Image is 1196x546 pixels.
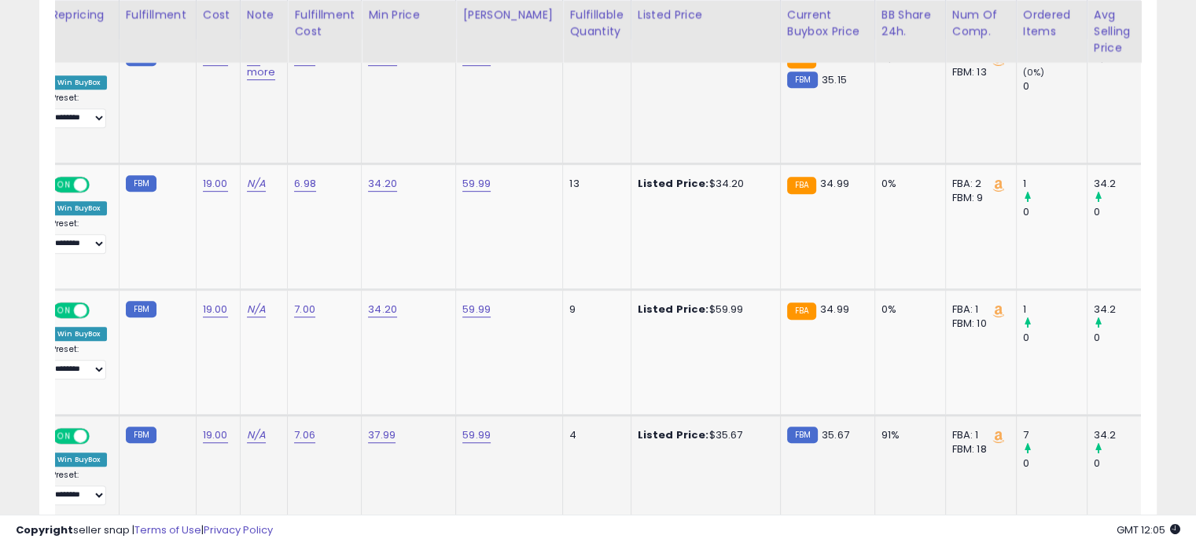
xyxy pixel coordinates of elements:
[126,7,190,24] div: Fulfillment
[1094,177,1157,191] div: 34.2
[203,302,228,317] a: 19.00
[787,71,818,88] small: FBM
[126,175,156,192] small: FBM
[638,302,768,317] div: $59.99
[569,428,618,442] div: 4
[368,427,396,443] a: 37.99
[51,344,107,379] div: Preset:
[952,177,1004,191] div: FBA: 2
[51,93,107,128] div: Preset:
[881,302,933,317] div: 0%
[368,7,449,24] div: Min Price
[1023,205,1087,219] div: 0
[1094,205,1157,219] div: 0
[87,178,112,192] span: OFF
[247,427,266,443] a: N/A
[881,428,933,442] div: 91%
[462,7,556,24] div: [PERSON_NAME]
[294,302,315,317] a: 7.00
[294,427,315,443] a: 7.06
[51,453,107,467] div: Win BuyBox
[462,427,491,443] a: 59.99
[51,218,107,254] div: Preset:
[87,429,112,442] span: OFF
[952,442,1004,456] div: FBM: 18
[203,176,228,192] a: 19.00
[881,177,933,191] div: 0%
[51,7,112,24] div: Repricing
[1094,7,1151,57] div: Avg Selling Price
[1023,302,1087,317] div: 1
[368,176,397,192] a: 34.20
[569,177,618,191] div: 13
[820,302,849,317] span: 34.99
[638,7,774,24] div: Listed Price
[51,470,107,505] div: Preset:
[638,428,768,442] div: $35.67
[638,302,709,317] b: Listed Price:
[820,176,849,191] span: 34.99
[1023,331,1087,345] div: 0
[822,72,847,87] span: 35.15
[54,178,74,192] span: ON
[294,7,355,40] div: Fulfillment Cost
[54,429,74,442] span: ON
[462,302,491,317] a: 59.99
[16,522,73,537] strong: Copyright
[952,302,1004,317] div: FBA: 1
[294,176,316,192] a: 6.98
[1023,177,1087,191] div: 1
[204,522,273,537] a: Privacy Policy
[952,428,1004,442] div: FBA: 1
[638,427,709,442] b: Listed Price:
[51,75,107,90] div: Win BuyBox
[51,201,107,215] div: Win BuyBox
[1094,302,1157,317] div: 34.2
[881,7,939,40] div: BB Share 24h.
[1023,456,1087,471] div: 0
[952,65,1004,79] div: FBM: 13
[247,176,266,192] a: N/A
[1094,456,1157,471] div: 0
[1117,522,1180,537] span: 2025-10-11 12:05 GMT
[16,523,273,538] div: seller snap | |
[1094,331,1157,345] div: 0
[1023,7,1080,40] div: Ordered Items
[1094,428,1157,442] div: 34.2
[368,302,397,317] a: 34.20
[787,7,868,40] div: Current Buybox Price
[952,317,1004,331] div: FBM: 10
[1023,79,1087,93] div: 0
[462,176,491,192] a: 59.99
[203,7,234,24] div: Cost
[247,302,266,317] a: N/A
[247,50,276,80] a: no more
[569,7,624,40] div: Fulfillable Quantity
[787,302,816,320] small: FBA
[787,177,816,194] small: FBA
[787,427,818,443] small: FBM
[134,522,201,537] a: Terms of Use
[952,191,1004,205] div: FBM: 9
[247,7,282,24] div: Note
[203,427,228,443] a: 19.00
[54,304,74,317] span: ON
[1023,66,1045,79] small: (0%)
[952,51,1004,65] div: FBA: 1
[822,427,849,442] span: 35.67
[87,304,112,317] span: OFF
[51,327,107,341] div: Win BuyBox
[1023,428,1087,442] div: 7
[569,302,618,317] div: 9
[952,7,1010,40] div: Num of Comp.
[126,427,156,443] small: FBM
[126,301,156,317] small: FBM
[638,176,709,191] b: Listed Price:
[638,177,768,191] div: $34.20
